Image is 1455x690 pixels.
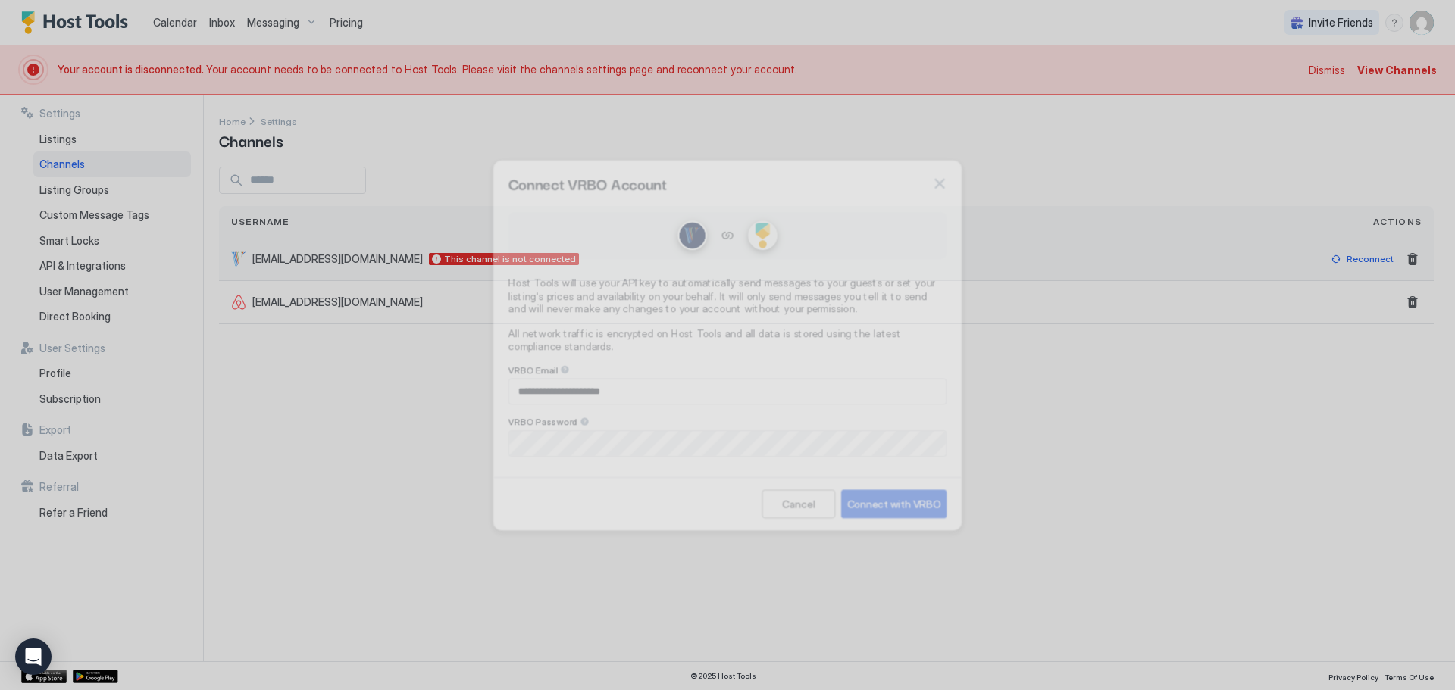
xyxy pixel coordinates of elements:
[508,276,947,315] span: Host Tools will use your API key to automatically send messages to your guests or set your listin...
[762,489,835,518] button: Cancel
[509,430,946,455] input: Input Field
[847,495,941,510] div: Connect with VRBO
[508,172,667,194] span: Connect VRBO Account
[508,326,947,352] span: All network traffic is encrypted on Host Tools and all data is stored using the latest compliance...
[15,638,52,675] div: Open Intercom Messenger
[509,379,946,404] input: Input Field
[508,364,559,375] span: VRBO Email
[782,495,815,510] div: Cancel
[508,416,578,427] span: VRBO Password
[841,489,947,518] button: Connect with VRBO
